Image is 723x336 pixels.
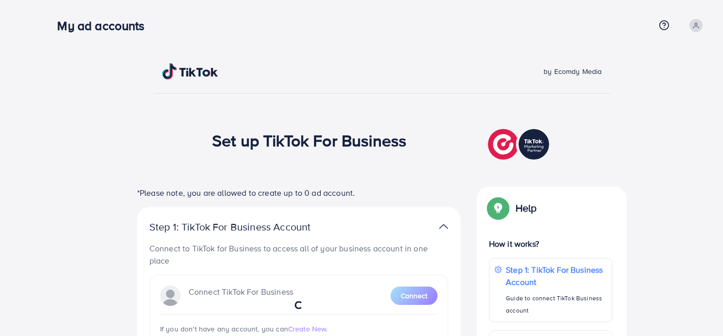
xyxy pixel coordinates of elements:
[149,221,343,233] p: Step 1: TikTok For Business Account
[488,126,552,162] img: TikTok partner
[515,202,537,214] p: Help
[57,18,152,33] h3: My ad accounts
[489,238,613,250] p: How it works?
[506,292,607,317] p: Guide to connect TikTok Business account
[137,187,460,199] p: *Please note, you are allowed to create up to 0 ad account.
[212,131,406,150] h1: Set up TikTok For Business
[544,66,602,76] span: by Ecomdy Media
[489,199,507,217] img: Popup guide
[439,219,448,234] img: TikTok partner
[506,264,607,288] p: Step 1: TikTok For Business Account
[162,63,218,80] img: TikTok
